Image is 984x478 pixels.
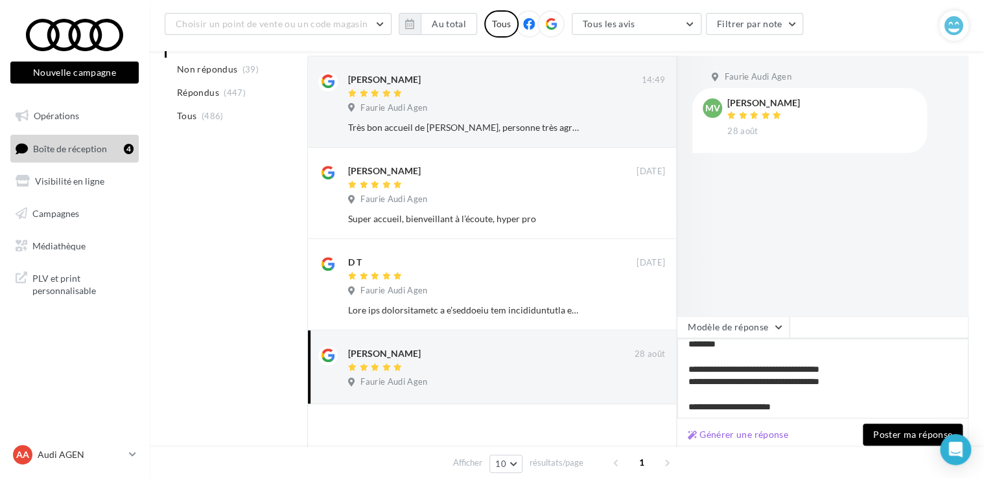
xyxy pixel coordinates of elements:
[8,200,141,227] a: Campagnes
[706,13,804,35] button: Filtrer par note
[641,74,665,86] span: 14:49
[484,10,519,38] div: Tous
[399,13,477,35] button: Au total
[635,348,665,360] span: 28 août
[637,257,665,269] span: [DATE]
[165,13,392,35] button: Choisir un point de vente ou un code magasin
[727,98,800,108] div: [PERSON_NAME]
[489,455,522,473] button: 10
[572,13,701,35] button: Tous les avis
[8,233,141,260] a: Médiathèque
[176,18,368,29] span: Choisir un point de vente ou un code magasin
[421,13,477,35] button: Au total
[360,285,427,297] span: Faurie Audi Agen
[32,208,79,219] span: Campagnes
[34,110,79,121] span: Opérations
[224,87,246,98] span: (447)
[348,256,362,269] div: D T
[16,448,29,461] span: AA
[940,434,971,465] div: Open Intercom Messenger
[177,109,196,122] span: Tous
[10,62,139,84] button: Nouvelle campagne
[177,63,237,76] span: Non répondus
[348,73,421,86] div: [PERSON_NAME]
[32,240,86,251] span: Médiathèque
[705,102,720,115] span: MV
[8,264,141,302] a: PLV et print personnalisable
[124,144,134,154] div: 4
[32,269,134,297] span: PLV et print personnalisable
[33,142,107,154] span: Boîte de réception
[360,194,427,205] span: Faurie Audi Agen
[348,165,421,177] div: [PERSON_NAME]
[8,168,141,195] a: Visibilité en ligne
[348,212,581,225] div: Super accueil, bienveillant à l’écoute, hyper pro
[583,18,635,29] span: Tous les avis
[453,457,482,469] span: Afficher
[348,304,581,317] div: Lore ips dolorsitametc a e’seddoeiu tem incididuntutla et Dolore MAGN Aliq ! E’ad mi ve quisnos e...
[202,111,224,121] span: (486)
[683,427,793,442] button: Générer une réponse
[360,376,427,388] span: Faurie Audi Agen
[8,135,141,163] a: Boîte de réception4
[724,71,791,83] span: Faurie Audi Agen
[177,86,219,99] span: Répondus
[863,424,963,446] button: Poster ma réponse
[631,452,652,473] span: 1
[8,102,141,130] a: Opérations
[242,64,259,74] span: (39)
[348,121,581,134] div: Très bon accueil de [PERSON_NAME], personne très agréable et à l'écoute. Il prend son temps pour ...
[727,126,758,137] span: 28 août
[637,166,665,177] span: [DATE]
[677,316,790,338] button: Modèle de réponse
[530,457,583,469] span: résultats/page
[495,459,506,469] span: 10
[10,442,139,467] a: AA Audi AGEN
[360,102,427,114] span: Faurie Audi Agen
[348,347,421,360] div: [PERSON_NAME]
[38,448,124,461] p: Audi AGEN
[35,176,104,187] span: Visibilité en ligne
